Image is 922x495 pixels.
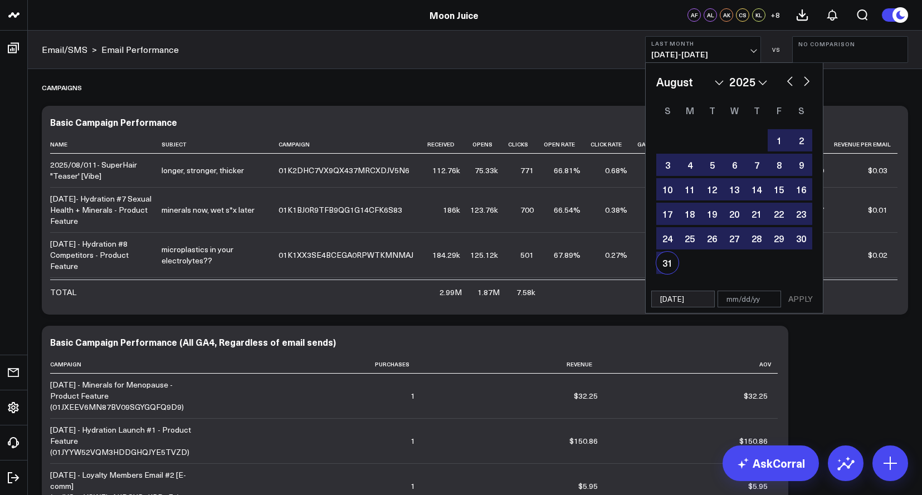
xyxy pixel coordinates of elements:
div: 0.68% [605,165,627,176]
div: $0.02 [868,249,887,261]
div: $32.25 [574,390,598,401]
th: Revenue [425,355,607,374]
div: Basic Campaign Performance [50,116,177,128]
th: Subject [162,135,279,154]
th: Purchases [203,355,425,374]
div: $5.95 [748,481,768,492]
div: 125.12k [470,249,498,261]
div: > [42,43,97,56]
div: KL [752,8,765,22]
div: 66.81% [554,165,580,176]
span: [DATE] - [DATE] [651,50,755,59]
div: AL [704,8,717,22]
b: Last Month [651,40,755,47]
th: Clicks [508,135,544,154]
span: + 8 [770,11,780,19]
th: Open Rate [544,135,591,154]
th: Click Rate [591,135,637,154]
input: mm/dd/yy [718,291,781,307]
th: Campaign [50,355,203,374]
th: Revenue Per Email [834,135,897,154]
button: Last Month[DATE]-[DATE] [645,36,761,63]
div: 67.89% [554,249,580,261]
th: Name [50,135,162,154]
th: Received [427,135,470,154]
div: 1 [411,481,415,492]
div: 501 [520,249,534,261]
a: AskCorral [723,445,819,481]
button: +8 [768,8,782,22]
div: 0.27% [605,249,627,261]
div: 01K1XX3SE4BCEGA0RPWTKMNMAJ [279,249,413,261]
div: 01K1BJ0R9TFB9QG1G14CFK6S83 [279,204,402,215]
div: Campaigns [42,75,82,100]
div: 1.87M [477,287,500,298]
div: 186k [443,204,460,215]
th: Campaign [279,135,427,154]
div: 700 [520,204,534,215]
div: $0.03 [868,165,887,176]
div: [DATE] - Hydration Launch #1 - Product Feature (01JYYW52VQM3HDDGHQJYE5TVZD) [50,424,193,458]
div: $0.01 [868,204,887,215]
input: mm/dd/yy [651,291,715,307]
a: Email/SMS [42,43,87,56]
div: $150.86 [569,435,598,447]
th: Opens [470,135,508,154]
th: Ga4 Purchases [637,135,700,154]
a: Email Performance [101,43,179,56]
a: Moon Juice [430,9,479,21]
div: 2.99M [440,287,462,298]
div: CS [736,8,749,22]
button: No Comparison [792,36,908,63]
div: longer, stronger, thicker [162,165,244,176]
div: minerals now, wet s*x later [162,204,255,215]
div: VS [767,46,787,53]
div: 7.58k [516,287,535,298]
div: 771 [520,165,534,176]
div: 112.76k [432,165,460,176]
div: [DATE] - Hydration #8 Competitors - Product Feature [50,238,152,272]
b: No Comparison [798,41,902,47]
div: Basic Campaign Performance (All GA4, Regardless of email sends) [50,336,336,348]
th: Aov [608,355,778,374]
button: APPLY [784,291,817,307]
div: 184.29k [432,249,460,261]
div: Saturday [790,101,812,119]
div: Wednesday [723,101,745,119]
div: [DATE]- Hydration #7 Sexual Health + Minerals - Product Feature [50,193,152,227]
div: 75.33k [475,165,498,176]
div: 01K2DHC7VX9QX437MRCXDJV5N6 [279,165,409,176]
div: $5.95 [578,481,598,492]
div: $150.86 [739,435,768,447]
div: [DATE] - Minerals for Menopause - Product Feature (01JXEEV6MN87BV09SGYGQFQ9D9) [50,379,193,413]
div: Tuesday [701,101,723,119]
div: AK [720,8,733,22]
div: 1 [411,435,415,447]
div: AF [687,8,701,22]
div: Thursday [745,101,768,119]
div: 123.76k [470,204,498,215]
div: Friday [768,101,790,119]
div: TOTAL [50,287,76,298]
div: $32.25 [744,390,768,401]
div: microplastics in your electrolytes?? [162,244,269,266]
div: 2025/08/011- SuperHair "Teaser' [Vibe] [50,159,152,182]
div: 66.54% [554,204,580,215]
div: Monday [679,101,701,119]
div: 0.38% [605,204,627,215]
div: 1 [411,390,415,401]
div: Sunday [656,101,679,119]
